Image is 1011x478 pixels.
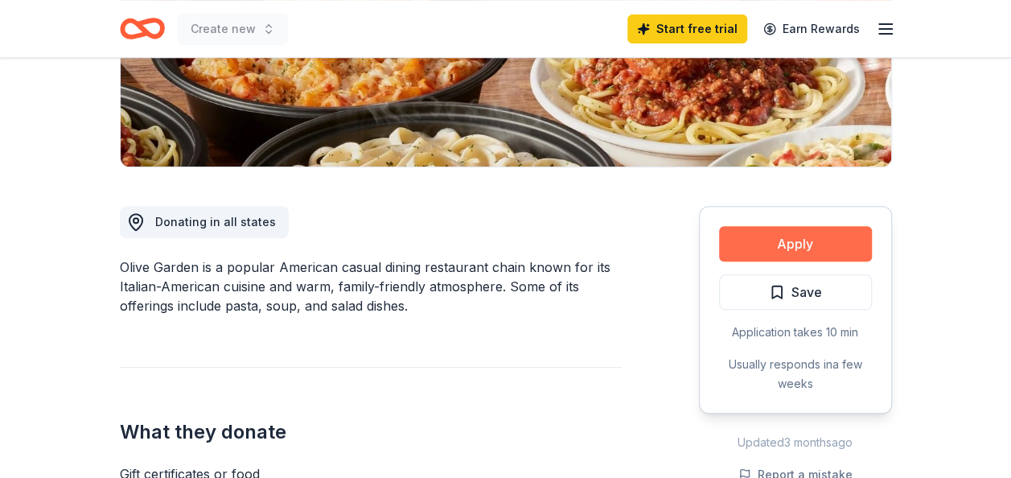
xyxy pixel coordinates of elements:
div: Updated 3 months ago [699,433,892,452]
h2: What they donate [120,419,622,445]
button: Create new [178,13,288,45]
span: Donating in all states [155,215,276,229]
button: Apply [719,226,872,262]
span: Save [791,282,822,303]
span: Create new [191,19,256,39]
button: Save [719,274,872,310]
div: Usually responds in a few weeks [719,355,872,394]
div: Olive Garden is a popular American casual dining restaurant chain known for its Italian-American ... [120,258,622,315]
a: Start free trial [627,14,747,43]
a: Earn Rewards [754,14,869,43]
a: Home [120,10,165,47]
div: Application takes 10 min [719,323,872,342]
